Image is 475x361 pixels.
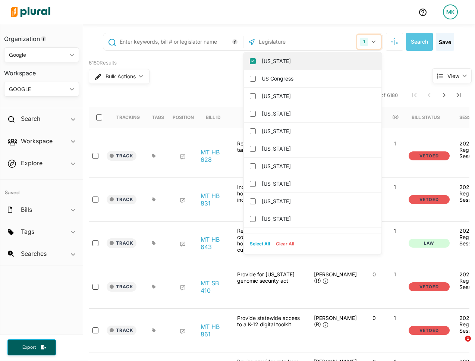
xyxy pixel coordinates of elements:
input: select-row-state-mt-2025-hb628 [92,153,98,159]
button: Select All [247,238,273,249]
div: (R) [392,107,399,128]
div: Tracking [116,114,140,120]
h2: Tags [21,227,34,236]
label: [US_STATE] [262,126,374,137]
label: [US_STATE] [262,143,374,154]
button: Vetoed [409,282,450,292]
h3: Workspace [4,62,79,79]
h3: Organization [4,28,79,44]
div: (R) [392,114,399,120]
div: Add tags [152,285,156,289]
button: Next Page [437,88,452,103]
h2: Workspace [21,137,53,145]
a: MK [437,1,464,22]
div: Tooltip anchor [40,35,47,42]
button: First Page [407,88,422,103]
label: [US_STATE] [262,91,374,102]
p: 1 [387,227,402,234]
div: Add Position Statement [180,241,186,247]
iframe: Intercom live chat [450,336,468,354]
div: Tags [152,114,164,120]
h4: Saved [0,180,83,198]
a: MT HB 643 [201,236,229,251]
label: [US_STATE] [262,231,374,242]
label: [US_STATE] [262,213,374,225]
label: US Congress [262,73,374,84]
div: Provide statewide access to a K-12 digital toolkit [233,315,308,346]
p: 1 [387,315,402,321]
div: Position [173,114,194,120]
span: [PERSON_NAME] (R) [314,271,357,284]
h2: Search [21,114,40,123]
span: 1 [465,336,471,342]
input: Legislature [258,35,338,49]
button: Track [107,238,136,248]
button: Vetoed [409,151,450,161]
h2: Searches [21,249,47,258]
span: Bulk Actions [106,74,136,79]
input: select-row-state-mt-2025-hb831 [92,197,98,203]
button: Track [107,195,136,204]
a: MT HB 831 [201,192,229,207]
p: 0 [367,315,381,321]
a: MT HB 861 [201,323,229,338]
h2: Explore [21,159,43,167]
span: Export [17,344,41,351]
a: MT HB 628 [201,148,229,163]
div: Increase elderly homeowner and renter income tax credit [233,184,308,215]
button: 1 [357,35,381,49]
span: [PERSON_NAME] (R) [314,315,357,327]
label: [US_STATE] [262,178,374,189]
button: Track [107,326,136,335]
label: [US_STATE] [262,196,374,207]
label: [US_STATE] [262,161,374,172]
div: Add tags [152,328,156,333]
button: Track [107,151,136,161]
a: MT SB 410 [201,279,229,294]
div: Add Position Statement [180,198,186,204]
div: Add tags [152,241,156,245]
button: Previous Page [422,88,437,103]
p: 1 [387,140,402,147]
div: Tracking [116,107,140,128]
button: Search [406,33,433,51]
h2: Bills [21,205,32,214]
div: Tooltip anchor [232,38,238,45]
p: 1 [387,184,402,190]
div: GOOGLE [9,85,67,93]
button: Vetoed [409,326,450,335]
div: Add tags [152,197,156,202]
div: Bill Status [412,107,447,128]
button: Track [107,282,136,292]
div: Bill Status [412,114,440,120]
input: select-row-state-mt-2025-sb410 [92,284,98,290]
input: select-row-state-mt-2025-hb643 [92,240,98,246]
div: Tags [152,107,164,128]
div: 6180 Results [89,59,404,67]
div: Add tags [152,154,156,158]
p: 1 [387,271,402,277]
div: Provide for [US_STATE] genomic security act [233,271,308,302]
div: Revise early literacy targeted intervention laws [233,140,308,172]
span: Search Filters [391,38,398,44]
button: Save [436,33,454,51]
input: Enter keywords, bill # or legislator name [119,35,240,49]
button: Export [7,339,56,355]
input: select-row-state-mt-2025-hb861 [92,327,98,333]
div: Add Position Statement [180,285,186,291]
div: Google [9,51,67,59]
div: Add Position Statement [180,154,186,160]
button: Vetoed [409,195,450,204]
button: Last Page [452,88,466,103]
div: Bill ID [206,114,221,120]
div: 1 [360,38,368,46]
p: 0 [367,271,381,277]
button: Bulk Actions [89,69,150,84]
label: [US_STATE] [262,56,374,67]
span: View [447,72,459,80]
input: select-all-rows [96,114,102,120]
button: Law [409,239,450,248]
label: [US_STATE] [262,108,374,119]
div: Bill ID [206,107,227,128]
div: Position [173,107,194,128]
